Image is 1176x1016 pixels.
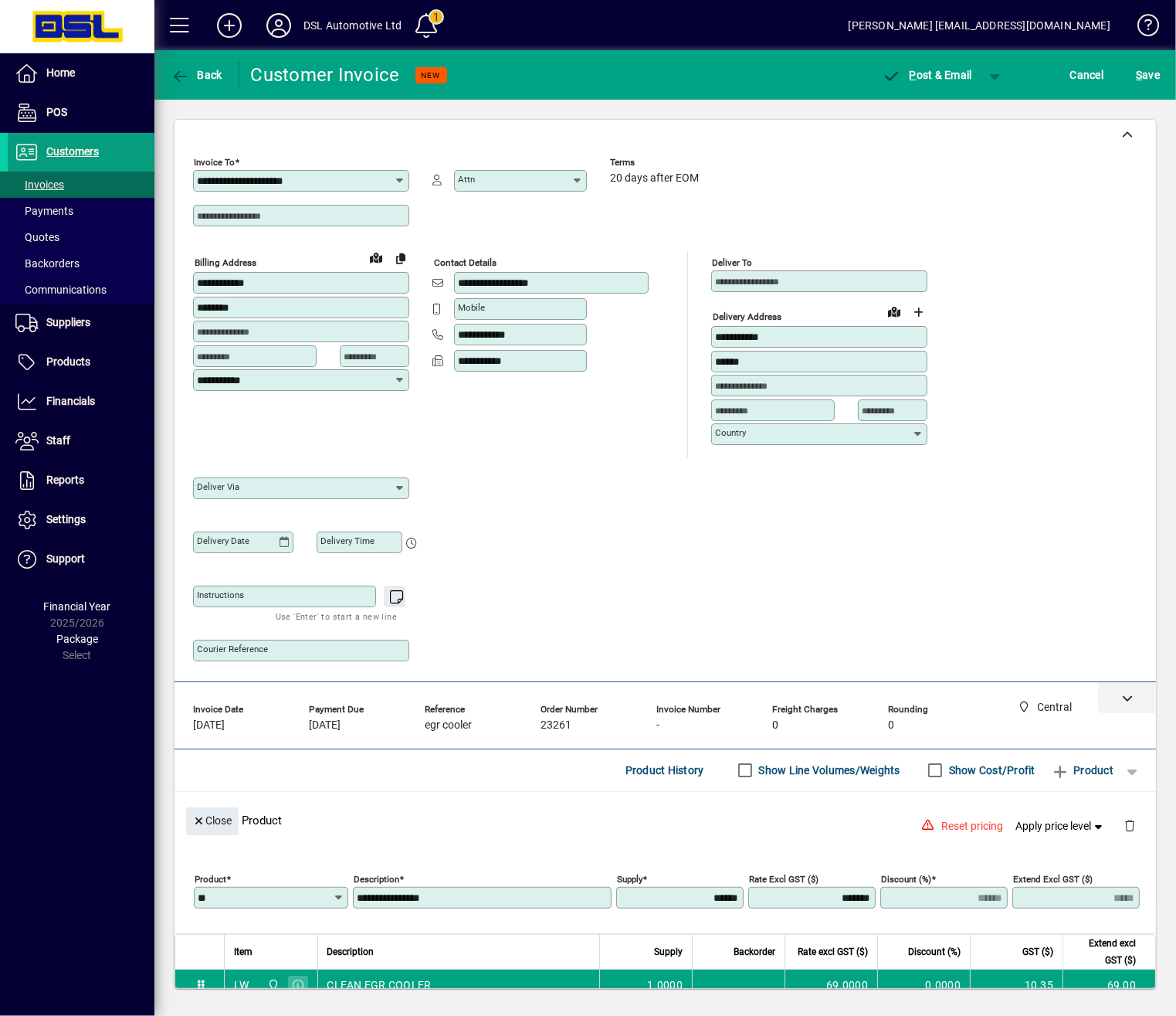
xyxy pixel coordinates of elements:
[15,231,59,243] span: Quotes
[877,970,970,1001] td: 0.0000
[888,719,894,732] span: 0
[1073,935,1136,969] span: Extend excl GST ($)
[46,395,95,407] span: Financials
[263,977,281,994] span: Central
[8,343,154,382] a: Products
[8,461,154,500] a: Reports
[8,277,154,303] a: Communications
[46,434,70,447] span: Staff
[193,719,225,732] span: [DATE]
[458,302,485,313] mat-label: Mobile
[712,257,752,268] mat-label: Deliver To
[15,205,73,217] span: Payments
[610,172,699,185] span: 20 days after EOM
[254,12,303,39] button: Profile
[1043,756,1121,784] button: Product
[458,174,475,185] mat-label: Attn
[171,69,222,81] span: Back
[1010,812,1112,840] button: Apply price level
[251,63,400,87] div: Customer Invoice
[749,873,818,884] mat-label: Rate excl GST ($)
[610,158,703,168] span: Terms
[875,61,980,89] button: Post & Email
[44,600,111,613] span: Financial Year
[1111,818,1148,832] app-page-header-button: Delete
[46,106,67,118] span: POS
[167,61,226,89] button: Back
[1016,818,1106,834] span: Apply price level
[8,93,154,132] a: POS
[388,246,413,270] button: Copy to Delivery address
[234,977,249,993] div: LW
[15,257,80,270] span: Backorders
[364,245,388,270] a: View on map
[908,943,961,960] span: Discount (%)
[303,13,402,38] div: DSL Automotive Ltd
[619,756,710,784] button: Product History
[795,977,868,993] div: 69.0000
[8,172,154,198] a: Invoices
[1136,63,1160,87] span: ave
[1062,970,1155,1001] td: 69.00
[970,970,1062,1001] td: 10.35
[883,69,972,81] span: ost & Email
[625,758,704,783] span: Product History
[46,474,84,486] span: Reports
[1051,758,1113,783] span: Product
[56,633,98,645] span: Package
[154,61,239,89] app-page-header-button: Back
[8,422,154,460] a: Staff
[881,873,931,884] mat-label: Discount (%)
[715,427,746,438] mat-label: Country
[175,792,1156,848] div: Product
[197,535,249,546] mat-label: Delivery date
[8,304,154,342] a: Suppliers
[8,250,154,277] a: Backorders
[46,66,75,79] span: Home
[15,284,107,296] span: Communications
[197,644,268,654] mat-label: Courier Reference
[8,224,154,250] a: Quotes
[46,355,90,368] span: Products
[197,481,239,492] mat-label: Deliver via
[327,977,432,993] span: CLEAN EGR COOLER
[849,13,1110,38] div: [PERSON_NAME] [EMAIL_ADDRESS][DOMAIN_NAME]
[192,808,232,834] span: Close
[8,540,154,579] a: Support
[1126,3,1157,53] a: Knowledge Base
[541,719,571,732] span: 23261
[276,607,397,625] mat-hint: Use 'Enter' to start a new line
[46,316,90,328] span: Suppliers
[8,198,154,224] a: Payments
[195,873,226,884] mat-label: Product
[1022,943,1053,960] span: GST ($)
[15,178,64,191] span: Invoices
[327,943,374,960] span: Description
[197,590,244,600] mat-label: Instructions
[354,873,399,884] mat-label: Description
[910,69,917,81] span: P
[46,145,99,158] span: Customers
[734,943,775,960] span: Backorder
[907,300,931,325] button: Choose address
[656,719,659,732] span: -
[648,977,683,993] span: 1.0000
[234,943,252,960] span: Item
[425,719,472,732] span: egr cooler
[654,943,683,960] span: Supply
[8,54,154,93] a: Home
[1013,873,1093,884] mat-label: Extend excl GST ($)
[882,299,907,324] a: View on map
[320,535,374,546] mat-label: Delivery time
[8,501,154,539] a: Settings
[756,763,900,778] label: Show Line Volumes/Weights
[798,943,868,960] span: Rate excl GST ($)
[46,513,86,525] span: Settings
[205,12,254,39] button: Add
[1132,61,1164,89] button: Save
[8,382,154,421] a: Financials
[1111,807,1148,844] button: Delete
[46,552,85,565] span: Support
[936,812,1010,840] button: Reset pricing
[946,763,1035,778] label: Show Cost/Profit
